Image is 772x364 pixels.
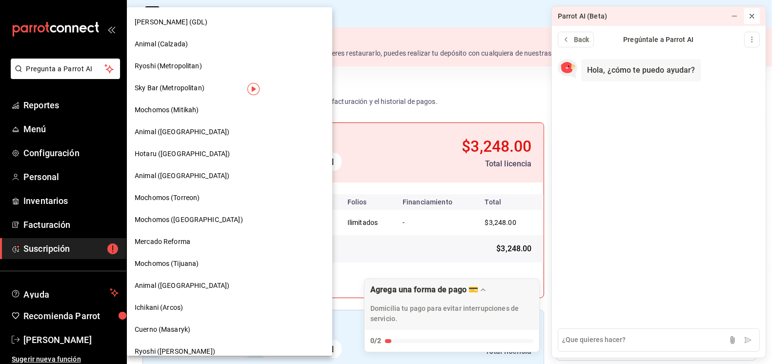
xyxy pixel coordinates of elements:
span: Ryoshi ([PERSON_NAME]) [135,346,215,357]
span: Mochomos (Torreon) [135,193,200,203]
div: Cuerno (Masaryk) [127,319,332,341]
div: Mochomos (Torreon) [127,187,332,209]
div: Animal ([GEOGRAPHIC_DATA]) [127,275,332,297]
span: Animal ([GEOGRAPHIC_DATA]) [135,281,229,291]
div: Ichikani (Arcos) [127,297,332,319]
span: Animal ([GEOGRAPHIC_DATA]) [135,171,229,181]
div: Animal (Calzada) [127,33,332,55]
span: Cuerno (Masaryk) [135,324,190,335]
div: Agrega una forma de pago 💳 [364,279,540,352]
div: Mochomos ([GEOGRAPHIC_DATA]) [127,209,332,231]
span: Mochomos (Tijuana) [135,259,199,269]
div: Hola, ¿cómo te puedo ayudar? [587,65,695,76]
div: Mochomos (Mitikah) [127,99,332,121]
div: Animal ([GEOGRAPHIC_DATA]) [127,165,332,187]
span: Sky Bar (Metropolitan) [135,83,204,93]
span: Mochomos ([GEOGRAPHIC_DATA]) [135,215,243,225]
span: Back [574,35,589,45]
span: Ryoshi (Metropolitan) [135,61,202,71]
span: Animal (Calzada) [135,39,188,49]
div: Drag to move checklist [365,279,539,330]
span: Hotaru ([GEOGRAPHIC_DATA]) [135,149,230,159]
span: Animal ([GEOGRAPHIC_DATA]) [135,127,229,137]
div: Ryoshi (Metropolitan) [127,55,332,77]
div: Ryoshi ([PERSON_NAME]) [127,341,332,363]
div: Hotaru ([GEOGRAPHIC_DATA]) [127,143,332,165]
span: Ichikani (Arcos) [135,303,183,313]
div: Mercado Reforma [127,231,332,253]
div: 0/2 [370,336,381,346]
img: Tooltip marker [247,83,260,95]
span: Mercado Reforma [135,237,190,247]
p: Domicilia tu pago para evitar interrupciones de servicio. [370,303,533,324]
div: Mochomos (Tijuana) [127,253,332,275]
button: Expand Checklist [365,279,539,352]
div: Sky Bar (Metropolitan) [127,77,332,99]
div: Agrega una forma de pago 💳 [370,285,478,294]
span: Mochomos (Mitikah) [135,105,199,115]
div: Parrot AI (Beta) [558,11,607,21]
div: Animal ([GEOGRAPHIC_DATA]) [127,121,332,143]
div: Pregúntale a Parrot AI [594,35,723,45]
span: [PERSON_NAME] (GDL) [135,17,208,27]
div: [PERSON_NAME] (GDL) [127,11,332,33]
